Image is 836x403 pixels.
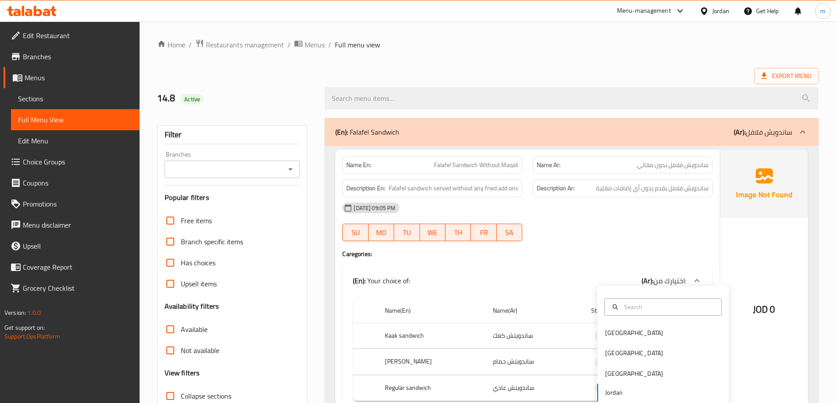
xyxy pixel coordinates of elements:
[157,92,315,105] h2: 14.8
[378,298,486,323] th: Name(En)
[18,114,133,125] span: Full Menu View
[294,39,325,50] a: Menus
[353,275,410,286] p: Your choice of:
[18,136,133,146] span: Edit Menu
[181,345,219,356] span: Not available
[596,183,709,194] span: ساندويش فلافل يقدم بدون أي إضافات مقلية
[181,95,204,103] span: Active
[4,151,140,172] a: Choice Groups
[23,199,133,209] span: Promotions
[342,267,713,295] div: (En): Your choice of:(Ar):اختيارك من:
[720,150,808,218] img: Ae5nvW7+0k+MAAAAAElFTkSuQmCC
[4,67,140,88] a: Menus
[605,328,663,338] div: [GEOGRAPHIC_DATA]
[181,94,204,104] div: Active
[820,6,825,16] span: m
[11,88,140,109] a: Sections
[445,224,471,241] button: TH
[284,163,297,175] button: Open
[378,375,486,401] th: Regular sandwich
[486,375,585,401] td: ساندويتش عادي
[761,71,811,82] span: Export Menu
[346,226,365,239] span: SU
[346,183,385,194] strong: Description En:
[4,214,140,235] a: Menu disclaimer
[471,224,496,241] button: FR
[712,6,729,16] div: Jordan
[305,39,325,50] span: Menus
[350,204,399,212] span: [DATE] 09:05 PM
[595,357,617,367] div: Active
[342,224,368,241] button: SU
[181,278,217,289] span: Upsell items
[734,127,792,137] p: ساندويش فلافل
[605,348,663,358] div: [GEOGRAPHIC_DATA]
[206,39,284,50] span: Restaurants management
[605,369,663,378] div: [GEOGRAPHIC_DATA]
[165,193,300,203] h3: Popular filters
[165,125,300,144] div: Filter
[335,39,380,50] span: Full menu view
[486,349,585,375] td: ساندويتش حمام
[11,109,140,130] a: Full Menu View
[621,302,716,312] input: Search
[4,46,140,67] a: Branches
[537,183,574,194] strong: Description Ar:
[353,274,366,287] b: (En):
[372,226,391,239] span: MO
[595,383,617,393] span: Active
[394,224,420,241] button: TU
[497,224,522,241] button: SA
[23,178,133,188] span: Coupons
[500,226,519,239] span: SA
[4,172,140,193] a: Coupons
[4,193,140,214] a: Promotions
[23,51,133,62] span: Branches
[449,226,467,239] span: TH
[335,127,399,137] p: Falafel Sandwich
[378,323,486,349] th: Kaak sandwich
[423,226,442,239] span: WE
[342,250,713,258] h4: Caregories:
[287,39,291,50] li: /
[4,257,140,278] a: Coverage Report
[595,331,617,341] span: Active
[754,68,818,84] span: Export Menu
[734,125,746,139] b: (Ar):
[23,283,133,293] span: Grocery Checklist
[328,39,331,50] li: /
[486,323,585,349] td: ساندويتش كعك
[4,25,140,46] a: Edit Restaurant
[346,160,371,170] strong: Name En:
[25,72,133,83] span: Menus
[369,224,394,241] button: MO
[4,322,45,333] span: Get support on:
[157,39,818,50] nav: breadcrumb
[617,6,671,16] div: Menu-management
[486,298,585,323] th: Name(Ar)
[653,274,686,287] span: اختيارك من:
[23,157,133,167] span: Choice Groups
[181,236,243,247] span: Branch specific items
[753,301,768,318] span: JOD
[420,224,445,241] button: WE
[474,226,493,239] span: FR
[195,39,284,50] a: Restaurants management
[325,87,818,110] input: search
[4,235,140,257] a: Upsell
[4,331,60,342] a: Support.OpsPlatform
[434,160,518,170] span: Falafel Sandwich Without Maqali
[157,39,185,50] a: Home
[335,125,348,139] b: (En):
[23,30,133,41] span: Edit Restaurant
[23,241,133,251] span: Upsell
[181,215,212,226] span: Free items
[165,368,200,378] h3: View filters
[398,226,416,239] span: TU
[181,391,231,401] span: Collapse sections
[189,39,192,50] li: /
[181,324,208,335] span: Available
[637,160,709,170] span: ساندويش فلافل بدون مقالي
[27,307,41,318] span: 1.0.0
